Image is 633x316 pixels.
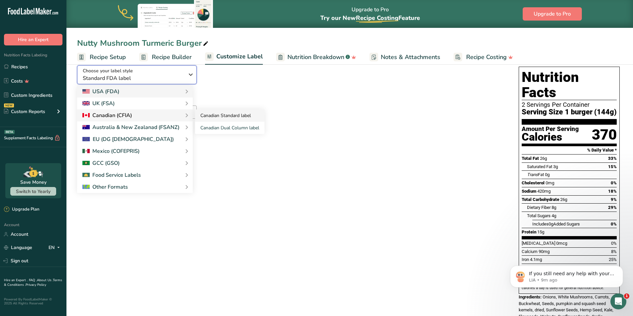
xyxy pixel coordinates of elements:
span: Recipe Costing [466,53,507,62]
div: 370 [592,126,617,144]
div: I understand your situation and appreciate your loyalty to our service! Unfortunately, we don't i... [11,9,122,41]
span: 15% [608,164,617,169]
div: EN [49,244,62,252]
button: Upload attachment [32,217,37,222]
span: Switch to Yearly [16,188,51,195]
section: % Daily Value * [522,146,617,154]
a: Privacy Policy [26,283,46,287]
i: Trans [527,172,538,177]
span: Serving Size [522,108,563,116]
div: Powered By FoodLabelMaker © 2025 All Rights Reserved [4,297,62,305]
button: Hire an Expert [4,34,62,45]
span: 0% [611,180,617,185]
span: Total Sugars [527,213,551,218]
div: However, we're committed to helping you get the most value from your subscription moving forward!... [11,80,122,126]
span: 1 [624,293,629,299]
div: You can manage your subscription anytime through > if you need to make any changes for the future. [11,129,122,149]
a: Source reference 110805823: [67,72,73,77]
div: If you still need any help with your subscription or how to get the most out of our service, I'm ... [5,168,109,216]
a: Source reference 11744872: [28,65,34,70]
span: Nutrition Breakdown [287,53,344,62]
span: Cholesterol [522,180,545,185]
a: Customize Label [205,49,263,65]
textarea: Message… [6,203,127,215]
div: I understand your situation and appreciate your loyalty to our service! Unfortunately, we don't i... [5,5,128,153]
span: 0g [545,172,550,177]
a: Recipe Setup [77,50,126,65]
a: Language [4,242,32,253]
div: EU (DG [DEMOGRAPHIC_DATA]) [82,135,174,143]
span: 0% [611,221,617,226]
a: Canadian Dual Column label [195,122,264,134]
img: Profile image for LIA [19,4,30,14]
span: 8g [552,205,556,210]
span: 9% [611,197,617,202]
span: 3g [553,164,558,169]
span: Total Carbohydrate [522,197,559,202]
span: 0mg [546,180,554,185]
div: 2 Servings Per Container [522,101,617,108]
div: GCC (GSO) [82,159,120,167]
p: The team can also help [32,8,83,15]
span: Choose your label style [83,67,133,74]
a: Terms & Conditions . [4,278,62,287]
a: Nutrition Breakdown [276,50,356,65]
div: Canadian (CFIA) [82,111,132,119]
h1: Nutrition Facts [522,70,617,100]
a: About Us . [37,278,53,283]
div: Nutty Mushroom Turmeric Burger [77,37,210,49]
button: Home [104,3,117,15]
button: Choose your label style Standard FDA label [77,65,197,84]
span: 26g [540,156,547,161]
span: 90mg [539,249,550,254]
span: Recipe Setup [90,53,126,62]
button: Switch to Yearly [10,187,56,196]
span: 8% [611,249,617,254]
div: Food Service Labels [82,171,141,179]
span: Try our New Feature [320,14,420,22]
a: Source reference 11530858: [90,36,96,41]
span: 0g [549,221,553,226]
div: BETA [4,130,15,134]
div: Calories [522,132,579,142]
span: Recipe Costing [356,14,398,22]
span: Standard FDA label [83,74,184,82]
span: Includes Added Sugars [532,221,580,226]
span: Protein [522,229,536,234]
div: Did that answer your question? [11,157,84,164]
span: Upgrade to Pro [534,10,571,18]
button: Start recording [42,217,48,222]
span: 0% [611,241,617,246]
iframe: Intercom notifications message [500,252,633,298]
div: LIA says… [5,153,128,168]
a: Recipe Costing [454,50,513,65]
span: 15g [537,229,544,234]
div: Close [117,3,129,15]
span: 0mcg [556,241,567,246]
div: UK (FSA) [82,99,115,107]
button: Send a message… [114,215,125,225]
span: Notes & Attachments [381,53,440,62]
span: [MEDICAL_DATA] [522,241,555,246]
a: Canadian Standard label [195,109,264,122]
button: Gif picker [21,217,26,222]
span: Calcium [522,249,538,254]
b: Manage Subscription [63,136,119,141]
span: Sodium [522,189,536,194]
div: Upgrade to Pro [320,0,420,28]
div: LIA says… [5,168,128,230]
a: Recipe Builder [139,50,192,65]
div: Custom Reports [4,108,45,115]
span: 29% [608,205,617,210]
h1: LIA [32,3,41,8]
span: Saturated Fat [527,164,552,169]
div: Mexico (COFEPRIS) [82,147,140,155]
span: 18% [608,189,617,194]
div: Save Money [20,179,47,186]
span: 420mg [537,189,551,194]
div: Australia & New Zealanad (FSANZ) [82,123,179,131]
span: Total Fat [522,156,539,161]
div: LIA says… [5,5,128,153]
